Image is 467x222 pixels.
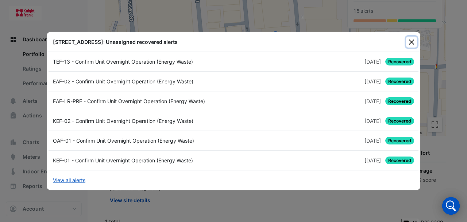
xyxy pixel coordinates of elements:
span: Recovered [385,157,414,164]
div: KEF-01 - Confirm Unit Overnight Operation (Energy Waste) [49,157,233,164]
span: Recovered [385,58,414,65]
button: Close [406,37,417,48]
span: Recovered [385,78,414,85]
div: EAF-LR-PRE - Confirm Unit Overnight Operation (Energy Waste) [49,97,233,105]
div: EAF-02 - Confirm Unit Overnight Operation (Energy Waste) [49,78,233,85]
div: TEF-13 - Confirm Unit Overnight Operation (Energy Waste) [49,58,233,65]
b: [STREET_ADDRESS]: Unassigned recovered alerts [53,39,178,45]
span: Tue 15-Oct-2024 23:15 AEDT [364,138,381,144]
span: Tue 10-Jun-2025 00:15 AEST [364,78,381,84]
span: Sat 12-Oct-2024 23:15 AEDT [364,157,381,163]
span: Recovered [385,137,414,144]
span: Recovered [385,117,414,125]
div: OAF-01 - Confirm Unit Overnight Operation (Energy Waste) [49,137,233,144]
a: View all alerts [53,176,85,184]
div: Open Intercom Messenger [442,197,460,215]
span: Tue 15-Oct-2024 23:15 AEDT [364,118,381,124]
span: Tue 10-Jun-2025 00:15 AEST [364,98,381,104]
span: Recovered [385,97,414,105]
div: KEF-02 - Confirm Unit Overnight Operation (Energy Waste) [49,117,233,125]
span: Tue 10-Jun-2025 00:15 AEST [364,59,381,65]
